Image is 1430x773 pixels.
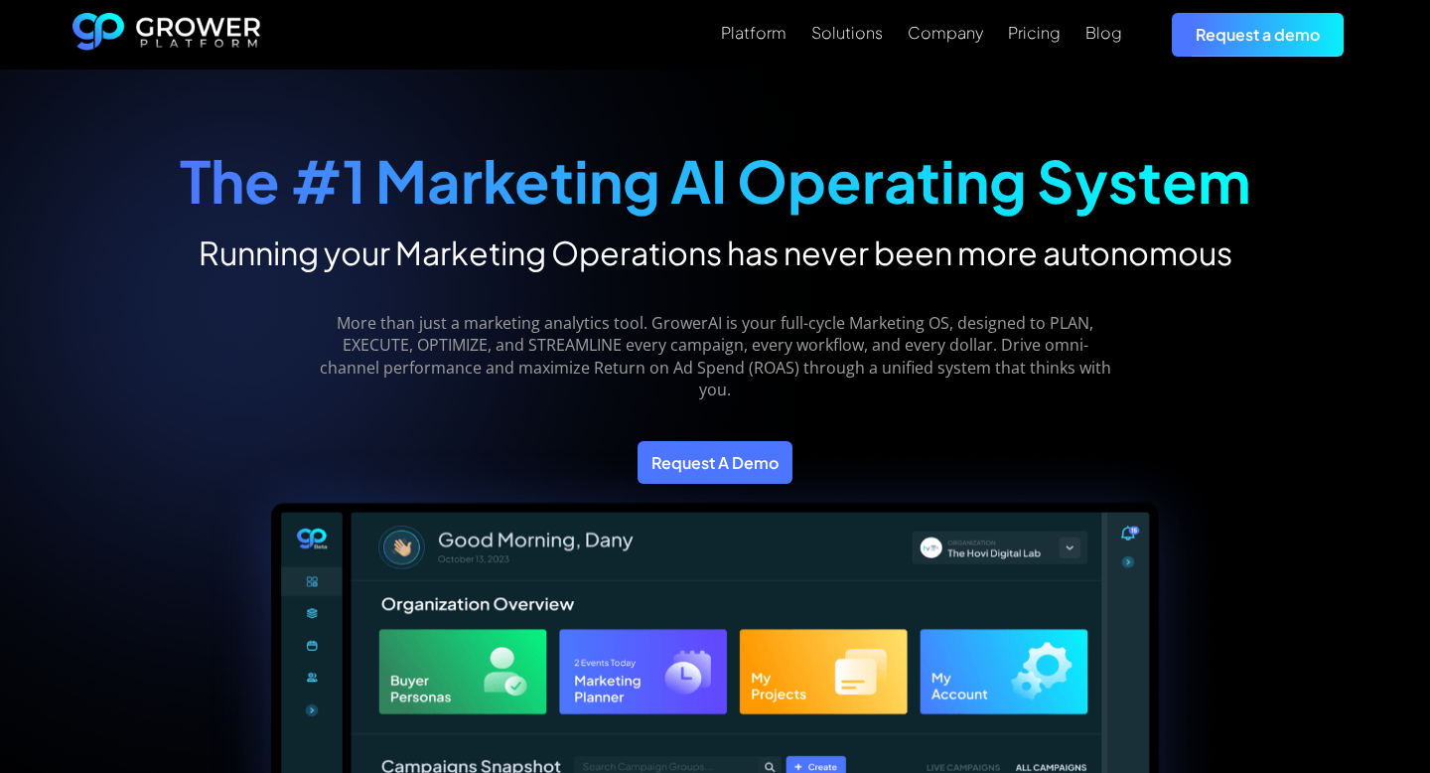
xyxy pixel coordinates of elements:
a: Request A Demo [638,441,792,484]
div: Solutions [811,23,883,42]
div: Company [908,23,983,42]
a: Company [908,21,983,45]
strong: The #1 Marketing AI Operating System [180,144,1251,217]
h2: Running your Marketing Operations has never been more autonomous [180,232,1251,272]
div: Platform [721,23,786,42]
a: Pricing [1008,21,1061,45]
a: Platform [721,21,786,45]
a: Solutions [811,21,883,45]
a: Request a demo [1172,13,1344,56]
div: Pricing [1008,23,1061,42]
p: More than just a marketing analytics tool. GrowerAI is your full-cycle Marketing OS, designed to ... [317,312,1114,401]
div: Blog [1085,23,1122,42]
a: home [72,13,261,57]
a: Blog [1085,21,1122,45]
